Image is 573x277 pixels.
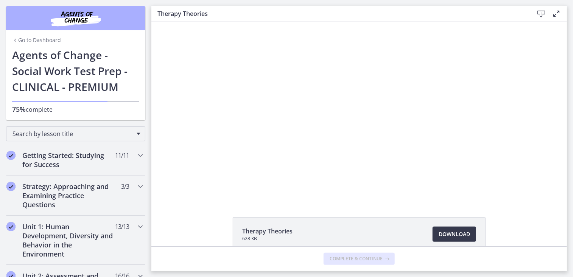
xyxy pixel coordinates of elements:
span: Complete & continue [330,256,383,262]
i: Completed [6,182,16,191]
span: 11 / 11 [115,151,129,160]
a: Download [433,227,476,242]
span: Therapy Theories [242,227,293,236]
h2: Getting Started: Studying for Success [22,151,115,169]
iframe: Video Lesson [151,22,567,200]
h2: Unit 1: Human Development, Diversity and Behavior in the Environment [22,222,115,258]
p: complete [12,105,139,114]
i: Completed [6,222,16,231]
h1: Agents of Change - Social Work Test Prep - CLINICAL - PREMIUM [12,47,139,95]
span: Download [439,230,470,239]
span: 13 / 13 [115,222,129,231]
i: Completed [6,151,16,160]
span: 75% [12,105,26,114]
h2: Strategy: Approaching and Examining Practice Questions [22,182,115,209]
a: Go to Dashboard [12,36,61,44]
span: Search by lesson title [12,130,133,138]
button: Complete & continue [324,253,395,265]
h3: Therapy Theories [157,9,522,18]
span: 628 KB [242,236,293,242]
div: Search by lesson title [6,126,145,141]
span: 3 / 3 [121,182,129,191]
img: Agents of Change Social Work Test Prep [30,9,121,27]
